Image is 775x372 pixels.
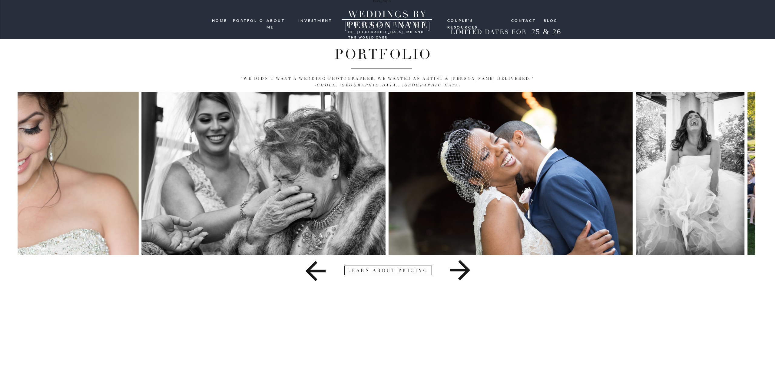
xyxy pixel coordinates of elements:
[44,75,731,89] p: "We didn't want a wedding photographer, we wanted an artist & [PERSON_NAME] delivered."
[314,83,461,88] i: -Chole, [GEOGRAPHIC_DATA], [GEOGRAPHIC_DATA]
[447,17,505,22] a: Couple's resources
[68,46,698,61] h1: Portfolio
[233,17,262,23] a: portfolio
[544,17,558,23] a: blog
[527,27,566,38] h2: 25 & 26
[511,17,537,23] a: Contact
[212,17,229,23] a: HOME
[332,9,443,20] a: WEDDINGS BY [PERSON_NAME]
[348,29,426,34] h3: DC, [GEOGRAPHIC_DATA], md and the world over
[449,28,529,36] h2: LIMITED DATES FOR
[267,17,294,23] a: ABOUT ME
[298,17,333,23] a: investment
